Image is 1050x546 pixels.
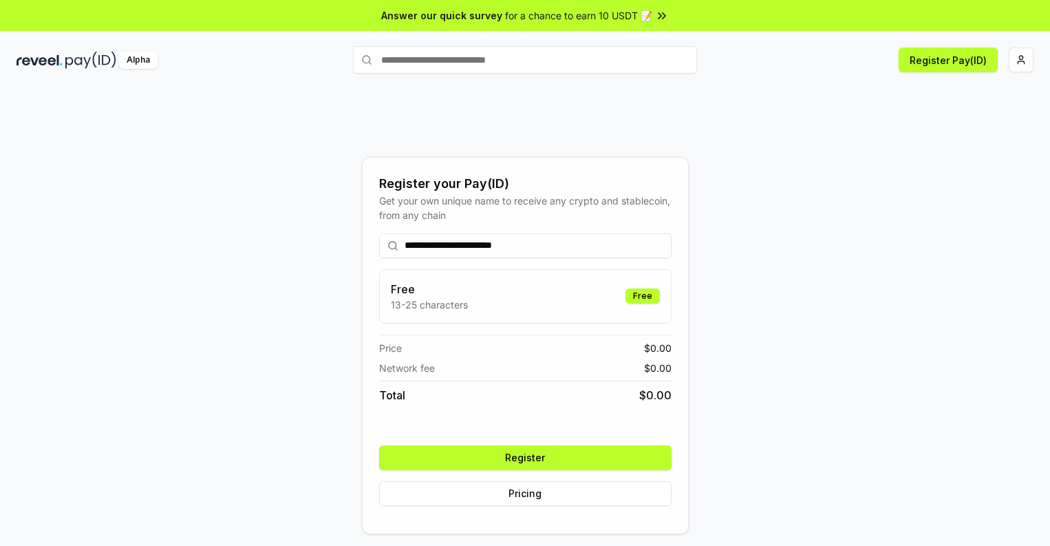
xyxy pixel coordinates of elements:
[379,341,402,355] span: Price
[391,281,468,297] h3: Free
[379,481,672,506] button: Pricing
[391,297,468,312] p: 13-25 characters
[379,193,672,222] div: Get your own unique name to receive any crypto and stablecoin, from any chain
[381,8,502,23] span: Answer our quick survey
[505,8,652,23] span: for a chance to earn 10 USDT 📝
[379,174,672,193] div: Register your Pay(ID)
[899,48,998,72] button: Register Pay(ID)
[119,52,158,69] div: Alpha
[644,341,672,355] span: $ 0.00
[639,387,672,403] span: $ 0.00
[379,445,672,470] button: Register
[379,387,405,403] span: Total
[379,361,435,375] span: Network fee
[65,52,116,69] img: pay_id
[17,52,63,69] img: reveel_dark
[644,361,672,375] span: $ 0.00
[625,288,660,304] div: Free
